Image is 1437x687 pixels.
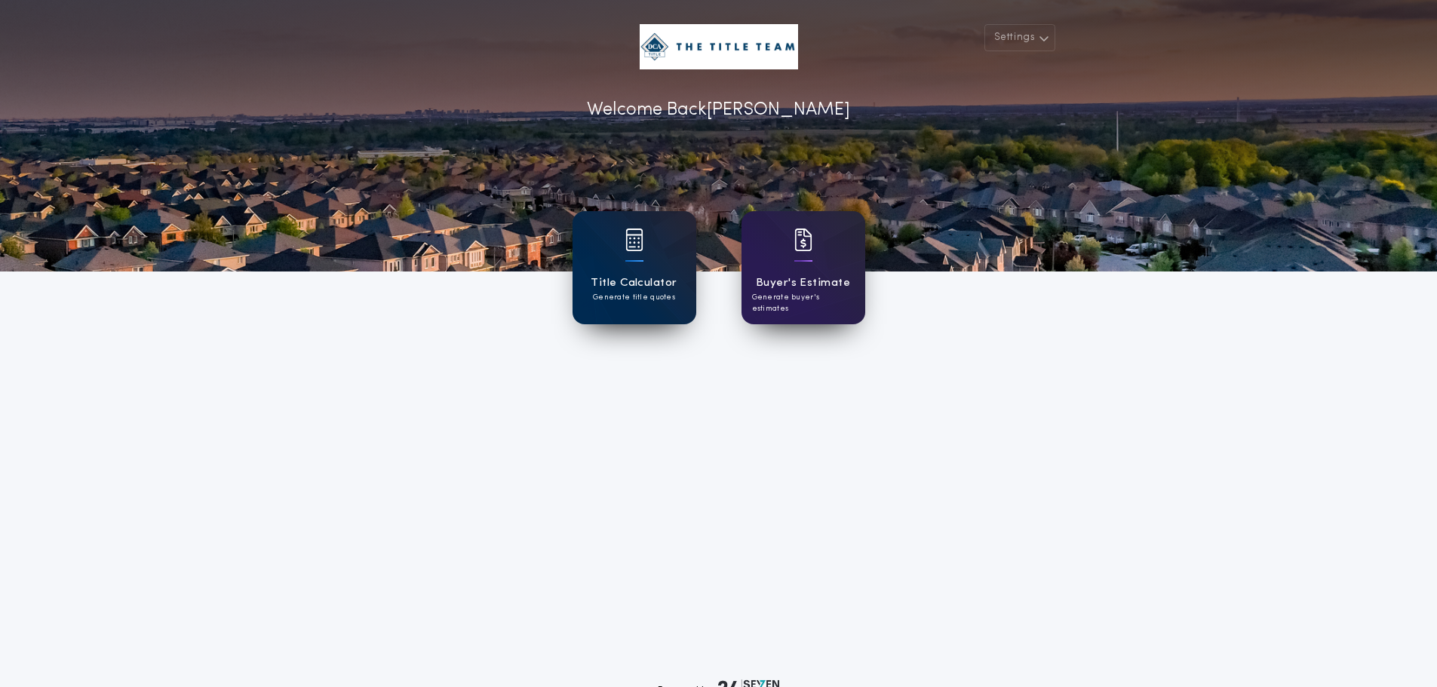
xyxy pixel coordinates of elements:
[573,211,696,324] a: card iconTitle CalculatorGenerate title quotes
[752,292,855,314] p: Generate buyer's estimates
[625,228,643,251] img: card icon
[794,228,812,251] img: card icon
[640,24,798,69] img: account-logo
[593,292,675,303] p: Generate title quotes
[591,274,677,292] h1: Title Calculator
[984,24,1055,51] button: Settings
[742,211,865,324] a: card iconBuyer's EstimateGenerate buyer's estimates
[756,274,850,292] h1: Buyer's Estimate
[587,97,850,124] p: Welcome Back [PERSON_NAME]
